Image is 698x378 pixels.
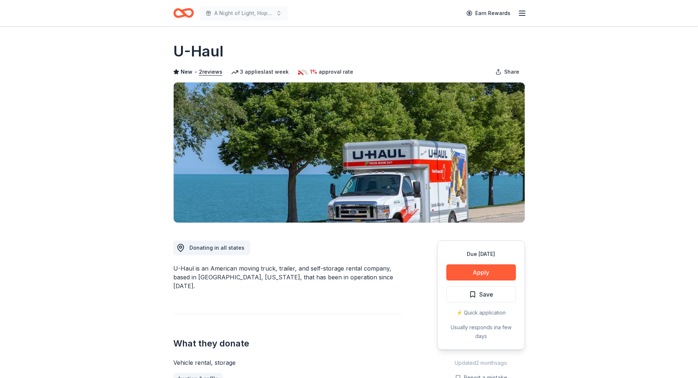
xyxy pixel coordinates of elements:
[437,359,525,367] div: Updated 2 months ago
[181,67,192,76] span: New
[446,286,516,302] button: Save
[194,69,197,75] span: •
[504,67,519,76] span: Share
[189,245,244,251] span: Donating in all states
[200,6,288,21] button: A Night of Light, Hope, and Legacy Gala 2026
[479,290,493,299] span: Save
[446,323,516,341] div: Usually responds in a few days
[231,67,289,76] div: 3 applies last week
[173,41,224,62] h1: U-Haul
[446,264,516,280] button: Apply
[173,338,402,349] h2: What they donate
[319,67,353,76] span: approval rate
[446,308,516,317] div: ⚡️ Quick application
[310,67,317,76] span: 1%
[199,67,222,76] button: 2reviews
[173,4,194,22] a: Home
[173,264,402,290] div: U-Haul is an American moving truck, trailer, and self-storage rental company, based in [GEOGRAPHI...
[173,358,402,367] div: Vehicle rental, storage
[214,9,273,18] span: A Night of Light, Hope, and Legacy Gala 2026
[462,7,515,20] a: Earn Rewards
[446,250,516,258] div: Due [DATE]
[490,65,525,79] button: Share
[174,82,525,223] img: Image for U-Haul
